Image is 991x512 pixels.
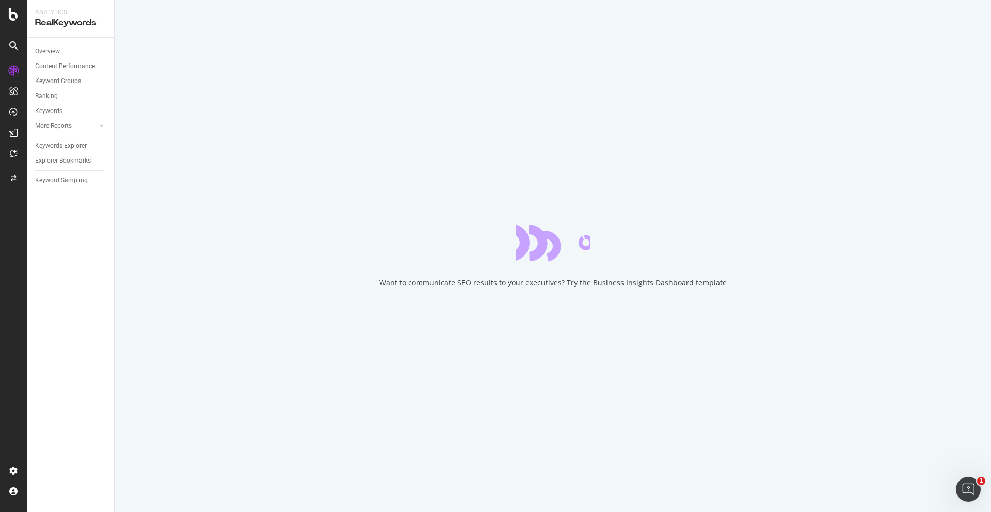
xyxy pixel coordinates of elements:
[35,140,87,151] div: Keywords Explorer
[35,76,107,87] a: Keyword Groups
[516,224,590,261] div: animation
[35,121,97,132] a: More Reports
[35,17,106,29] div: RealKeywords
[35,76,81,87] div: Keyword Groups
[35,175,107,186] a: Keyword Sampling
[35,121,72,132] div: More Reports
[379,278,727,288] div: Want to communicate SEO results to your executives? Try the Business Insights Dashboard template
[35,175,88,186] div: Keyword Sampling
[35,106,62,117] div: Keywords
[35,106,107,117] a: Keywords
[35,91,58,102] div: Ranking
[956,477,981,502] iframe: Intercom live chat
[977,477,985,485] span: 1
[35,46,60,57] div: Overview
[35,140,107,151] a: Keywords Explorer
[35,155,107,166] a: Explorer Bookmarks
[35,61,107,72] a: Content Performance
[35,8,106,17] div: Analytics
[35,155,91,166] div: Explorer Bookmarks
[35,46,107,57] a: Overview
[35,91,107,102] a: Ranking
[35,61,95,72] div: Content Performance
